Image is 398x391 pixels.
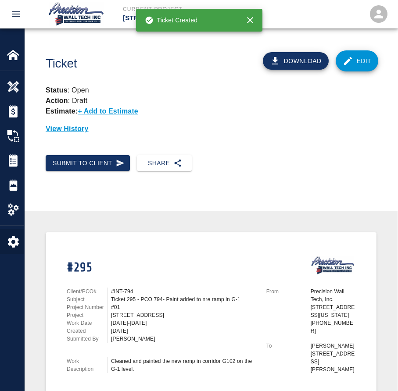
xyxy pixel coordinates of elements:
[46,155,130,171] button: Submit to Client
[311,288,355,303] p: Precision Wall Tech, Inc.
[111,327,256,335] div: [DATE]
[263,52,329,70] button: Download
[67,295,107,303] p: Subject
[336,50,379,71] a: Edit
[311,342,355,350] p: [PERSON_NAME]
[46,85,376,96] p: : Open
[67,260,256,275] h1: #295
[354,349,398,391] iframe: Chat Widget
[46,124,376,134] p: View History
[67,327,107,335] p: Created
[67,311,107,319] p: Project
[46,97,68,104] strong: Action
[111,335,256,343] div: [PERSON_NAME]
[46,86,68,94] strong: Status
[67,335,107,343] p: Submitted By
[46,107,78,115] strong: Estimate:
[137,155,192,171] button: Share
[111,319,256,327] div: [DATE]-[DATE]
[111,303,256,311] div: #01
[311,319,355,335] p: [PHONE_NUMBER]
[266,288,307,295] p: From
[46,57,236,71] h1: Ticket
[123,13,247,23] p: [STREET_ADDRESS]
[266,342,307,350] p: To
[46,97,87,104] p: : Draft
[111,288,256,295] div: #INT-794
[67,288,107,295] p: Client/PCO#
[311,303,355,319] p: [STREET_ADDRESS][US_STATE]
[123,5,247,13] p: Current Project
[111,295,256,303] div: Ticket 295 - PCO 794- Paint added to nre ramp in G-1
[145,12,198,28] div: Ticket Created
[67,303,107,311] p: Project Number
[78,107,138,115] p: + Add to Estimate
[310,253,355,277] img: Precision Wall Tech, Inc.
[311,350,355,373] p: [STREET_ADDRESS][PERSON_NAME]
[111,311,256,319] div: [STREET_ADDRESS]
[5,4,26,25] button: open drawer
[67,357,107,373] p: Work Description
[111,357,256,373] div: Cleaned and painted the new ramp in corridor G102 on the G-1 level.
[67,319,107,327] p: Work Date
[47,2,105,26] img: Precision Wall Tech, Inc.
